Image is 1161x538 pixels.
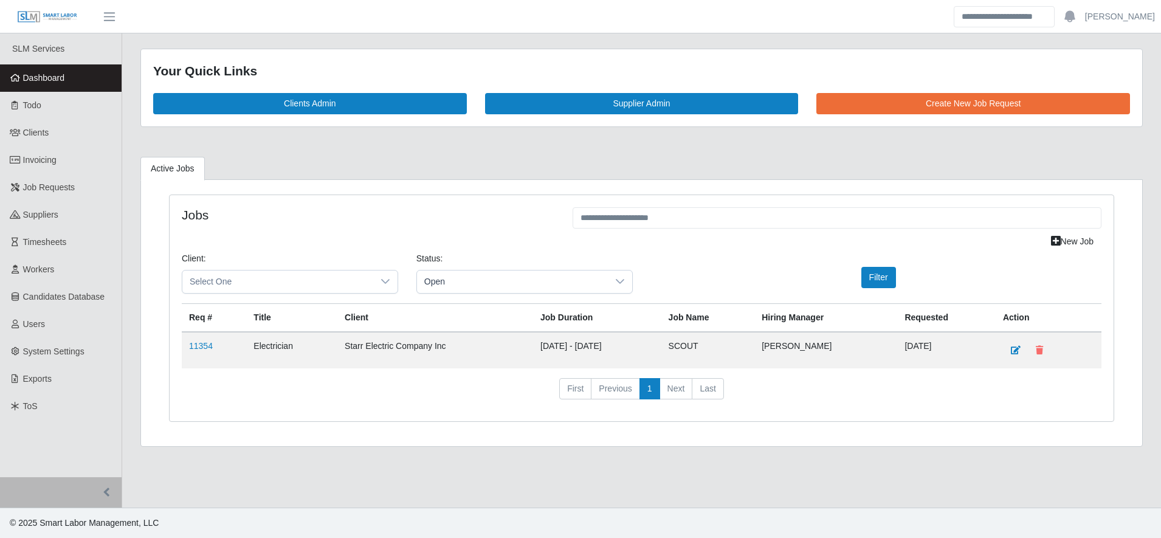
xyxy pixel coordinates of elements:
[182,207,554,222] h4: Jobs
[954,6,1055,27] input: Search
[23,128,49,137] span: Clients
[661,332,755,368] td: SCOUT
[23,210,58,219] span: Suppliers
[153,61,1130,81] div: Your Quick Links
[754,332,897,368] td: [PERSON_NAME]
[1043,231,1101,252] a: New Job
[639,378,660,400] a: 1
[533,332,661,368] td: [DATE] - [DATE]
[246,303,337,332] th: Title
[189,341,213,351] a: 11354
[10,518,159,528] span: © 2025 Smart Labor Management, LLC
[661,303,755,332] th: Job Name
[23,100,41,110] span: Todo
[533,303,661,332] th: Job Duration
[754,303,897,332] th: Hiring Manager
[17,10,78,24] img: SLM Logo
[897,332,996,368] td: [DATE]
[12,44,64,53] span: SLM Services
[182,252,206,265] label: Client:
[816,93,1130,114] a: Create New Job Request
[23,182,75,192] span: Job Requests
[1085,10,1155,23] a: [PERSON_NAME]
[416,252,443,265] label: Status:
[23,347,84,356] span: System Settings
[996,303,1101,332] th: Action
[23,319,46,329] span: Users
[861,267,896,288] button: Filter
[23,73,65,83] span: Dashboard
[182,271,373,293] span: Select One
[23,374,52,384] span: Exports
[337,303,533,332] th: Client
[23,401,38,411] span: ToS
[153,93,467,114] a: Clients Admin
[23,237,67,247] span: Timesheets
[140,157,205,181] a: Active Jobs
[897,303,996,332] th: Requested
[23,264,55,274] span: Workers
[23,155,57,165] span: Invoicing
[182,378,1101,410] nav: pagination
[485,93,799,114] a: Supplier Admin
[182,303,246,332] th: Req #
[246,332,337,368] td: Electrician
[23,292,105,302] span: Candidates Database
[337,332,533,368] td: Starr Electric Company Inc
[417,271,608,293] span: Open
